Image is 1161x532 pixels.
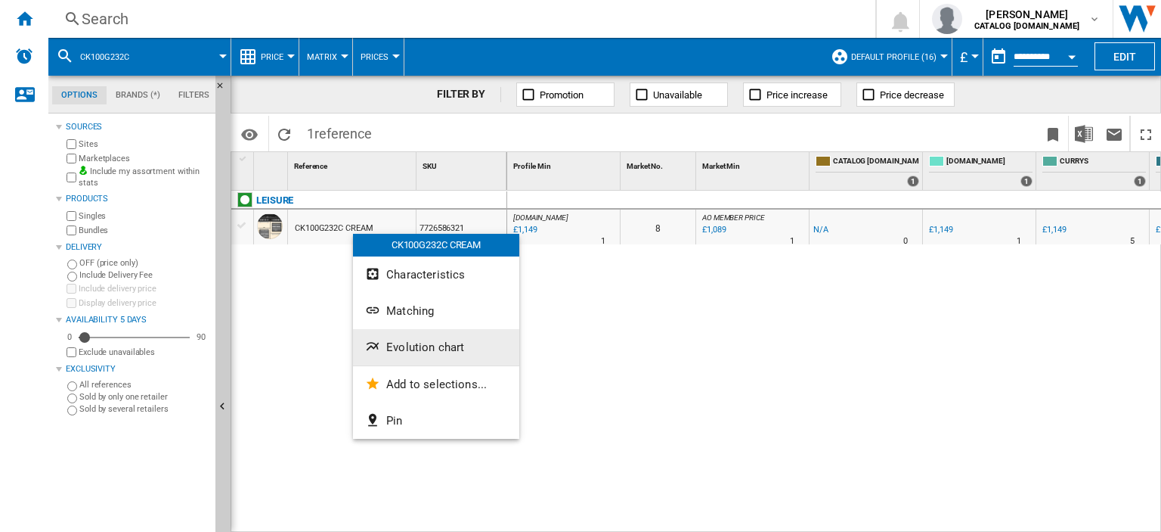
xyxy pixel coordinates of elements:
span: Matching [386,304,434,318]
button: Pin... [353,403,519,439]
span: Pin [386,414,402,428]
span: Add to selections... [386,378,487,391]
button: Matching [353,293,519,329]
span: Characteristics [386,268,465,282]
button: Add to selections... [353,366,519,403]
div: CK100G232C CREAM [353,234,519,257]
button: Evolution chart [353,329,519,366]
span: Evolution chart [386,341,464,354]
button: Characteristics [353,257,519,293]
